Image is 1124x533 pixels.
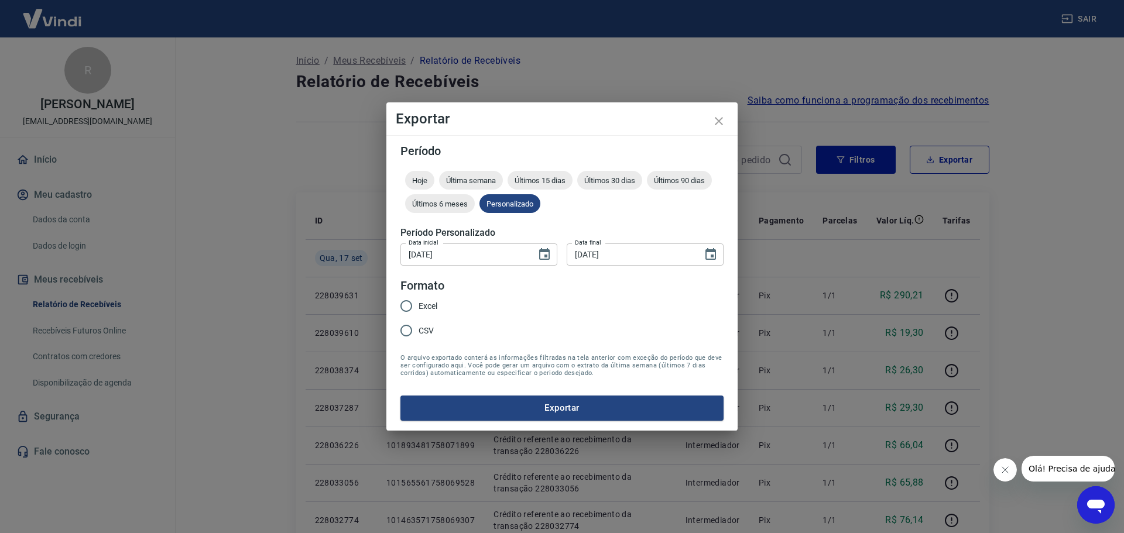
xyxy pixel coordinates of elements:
label: Data inicial [409,238,438,247]
div: Personalizado [479,194,540,213]
span: Excel [419,300,437,312]
h4: Exportar [396,112,728,126]
span: CSV [419,325,434,337]
div: Últimos 90 dias [647,171,712,190]
div: Últimos 15 dias [508,171,573,190]
button: Choose date, selected date is 16 de set de 2025 [699,243,722,266]
span: Últimos 30 dias [577,176,642,185]
span: Últimos 6 meses [405,200,475,208]
iframe: Mensagem da empresa [1022,456,1115,482]
button: Exportar [400,396,724,420]
span: Personalizado [479,200,540,208]
span: Olá! Precisa de ajuda? [7,8,98,18]
span: Últimos 15 dias [508,176,573,185]
div: Hoje [405,171,434,190]
span: Última semana [439,176,503,185]
div: Últimos 30 dias [577,171,642,190]
div: Últimos 6 meses [405,194,475,213]
span: Hoje [405,176,434,185]
iframe: Botão para abrir a janela de mensagens [1077,486,1115,524]
h5: Período [400,145,724,157]
span: O arquivo exportado conterá as informações filtradas na tela anterior com exceção do período que ... [400,354,724,377]
button: Choose date, selected date is 16 de set de 2025 [533,243,556,266]
div: Última semana [439,171,503,190]
input: DD/MM/YYYY [567,243,694,265]
input: DD/MM/YYYY [400,243,528,265]
label: Data final [575,238,601,247]
iframe: Fechar mensagem [993,458,1017,482]
h5: Período Personalizado [400,227,724,239]
span: Últimos 90 dias [647,176,712,185]
legend: Formato [400,277,444,294]
button: close [705,107,733,135]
